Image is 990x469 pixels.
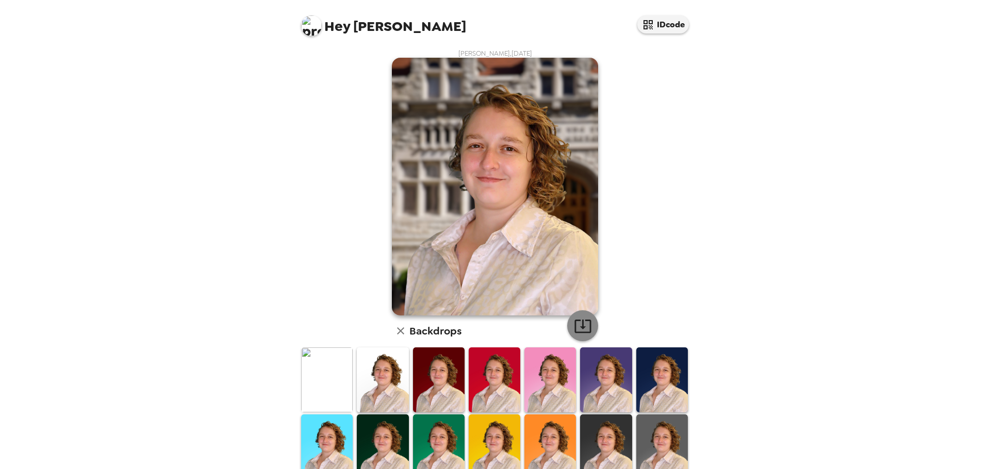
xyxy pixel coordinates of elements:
span: [PERSON_NAME] [301,10,466,33]
img: profile pic [301,15,322,36]
span: [PERSON_NAME] , [DATE] [458,49,532,58]
img: Original [301,347,353,412]
img: user [392,58,598,315]
h6: Backdrops [409,323,461,339]
button: IDcode [637,15,689,33]
span: Hey [324,17,350,36]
